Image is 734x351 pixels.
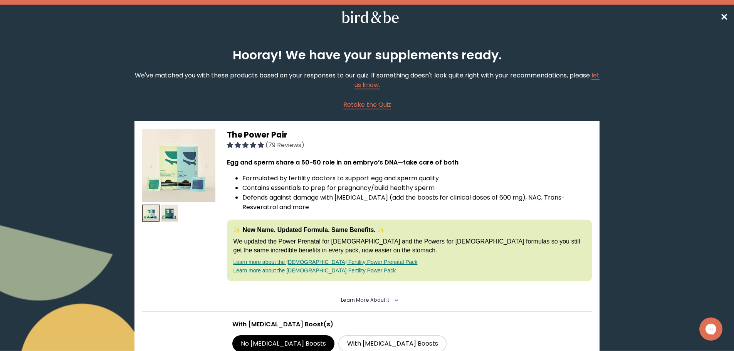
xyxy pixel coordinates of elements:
img: thumbnail image [142,205,160,222]
span: 4.92 stars [227,141,265,149]
a: ✕ [720,10,728,24]
li: Contains essentials to prep for pregnancy/build healthy sperm [242,183,591,193]
li: Formulated by fertility doctors to support egg and sperm quality [242,173,591,183]
p: With [MEDICAL_DATA] Boost(s) [232,319,502,329]
p: We've matched you with these products based on your responses to our quiz. If something doesn't l... [134,71,599,90]
span: Learn More About it [341,297,389,303]
img: thumbnail image [142,129,215,202]
span: (79 Reviews) [265,141,304,149]
a: Learn more about the [DEMOGRAPHIC_DATA] Fertility Power Pack [233,267,396,274]
iframe: Gorgias live chat messenger [695,315,726,343]
a: Retake the Quiz [343,100,391,109]
span: ✕ [720,11,728,24]
strong: ✨ New Name. Updated Formula. Same Benefits. ✨ [233,227,385,233]
a: let us know. [354,71,600,89]
summary: Learn More About it < [341,297,393,304]
img: thumbnail image [161,205,178,222]
span: The Power Pair [227,129,287,140]
li: Defends against damage with [MEDICAL_DATA] (add the boosts for clinical doses of 600 mg), NAC, Tr... [242,193,591,212]
p: We updated the Power Prenatal for [DEMOGRAPHIC_DATA] and the Powers for [DEMOGRAPHIC_DATA] formul... [233,237,585,255]
strong: Egg and sperm share a 50-50 role in an embryo’s DNA—take care of both [227,158,459,167]
a: Learn more about the [DEMOGRAPHIC_DATA] Fertility Power Prenatal Pack [233,259,417,265]
i: < [391,298,398,302]
h2: Hooray! We have your supplements ready. [228,46,507,64]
